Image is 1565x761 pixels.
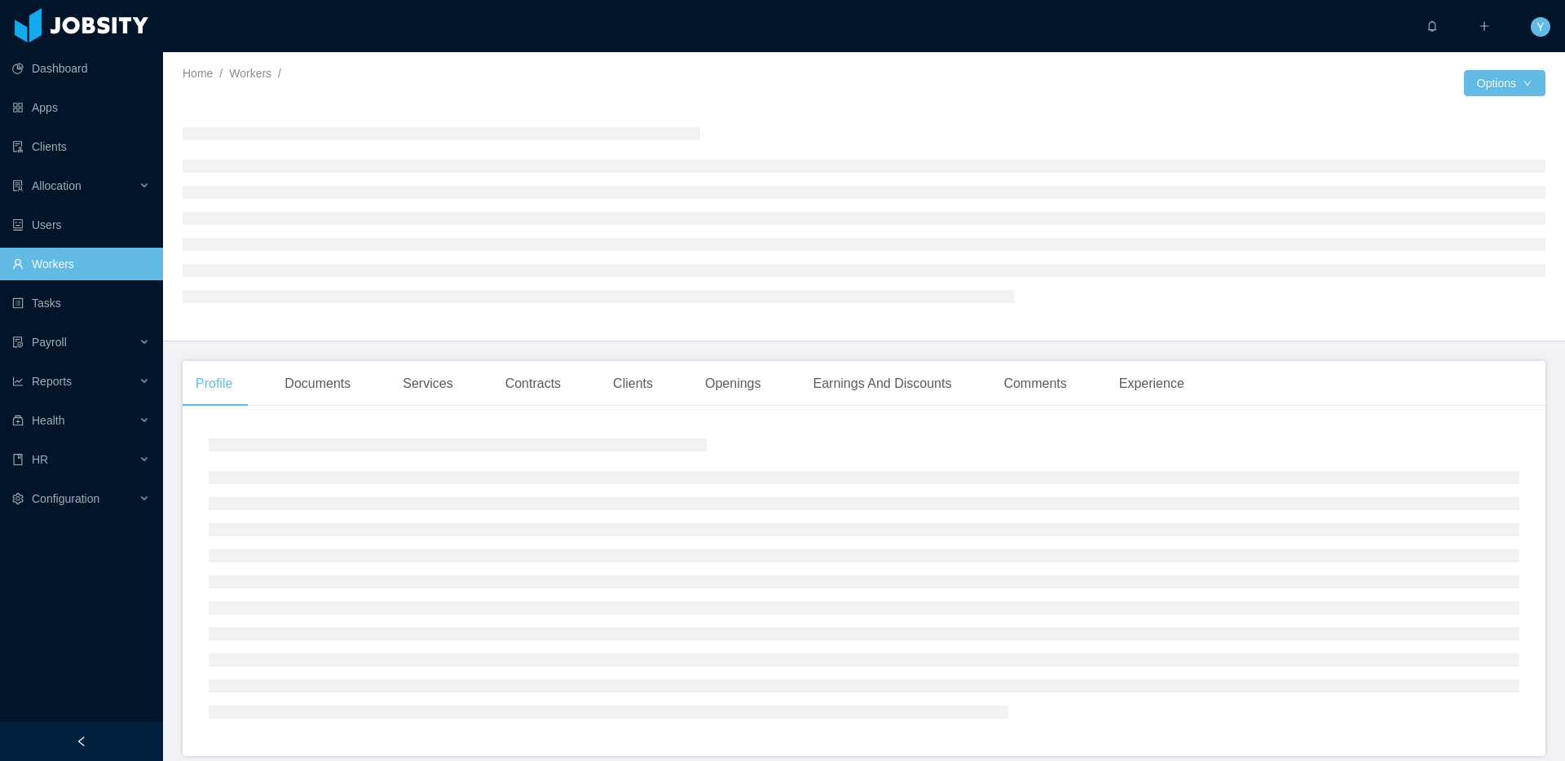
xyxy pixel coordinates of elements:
[32,336,67,349] span: Payroll
[12,180,24,191] i: icon: solution
[12,287,150,319] a: icon: profileTasks
[12,415,24,426] i: icon: medicine-box
[12,248,150,280] a: icon: userWorkers
[278,67,281,80] span: /
[12,52,150,85] a: icon: pie-chartDashboard
[183,361,245,407] div: Profile
[1464,70,1545,96] button: Optionsicon: down
[1106,361,1197,407] div: Experience
[12,376,24,387] i: icon: line-chart
[32,492,99,505] span: Configuration
[12,130,150,163] a: icon: auditClients
[600,361,666,407] div: Clients
[1536,17,1544,37] span: Y
[492,361,574,407] div: Contracts
[1426,20,1438,32] i: icon: bell
[12,493,24,504] i: icon: setting
[1438,12,1454,29] sup: 0
[12,209,150,241] a: icon: robotUsers
[692,361,774,407] div: Openings
[390,361,465,407] div: Services
[32,453,48,466] span: HR
[1479,20,1490,32] i: icon: plus
[12,454,24,465] i: icon: book
[12,337,24,348] i: icon: file-protect
[12,91,150,124] a: icon: appstoreApps
[271,361,364,407] div: Documents
[183,67,213,80] a: Home
[990,361,1079,407] div: Comments
[219,67,223,80] span: /
[229,67,271,80] a: Workers
[32,179,82,192] span: Allocation
[32,414,64,427] span: Health
[800,361,965,407] div: Earnings And Discounts
[32,375,72,388] span: Reports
